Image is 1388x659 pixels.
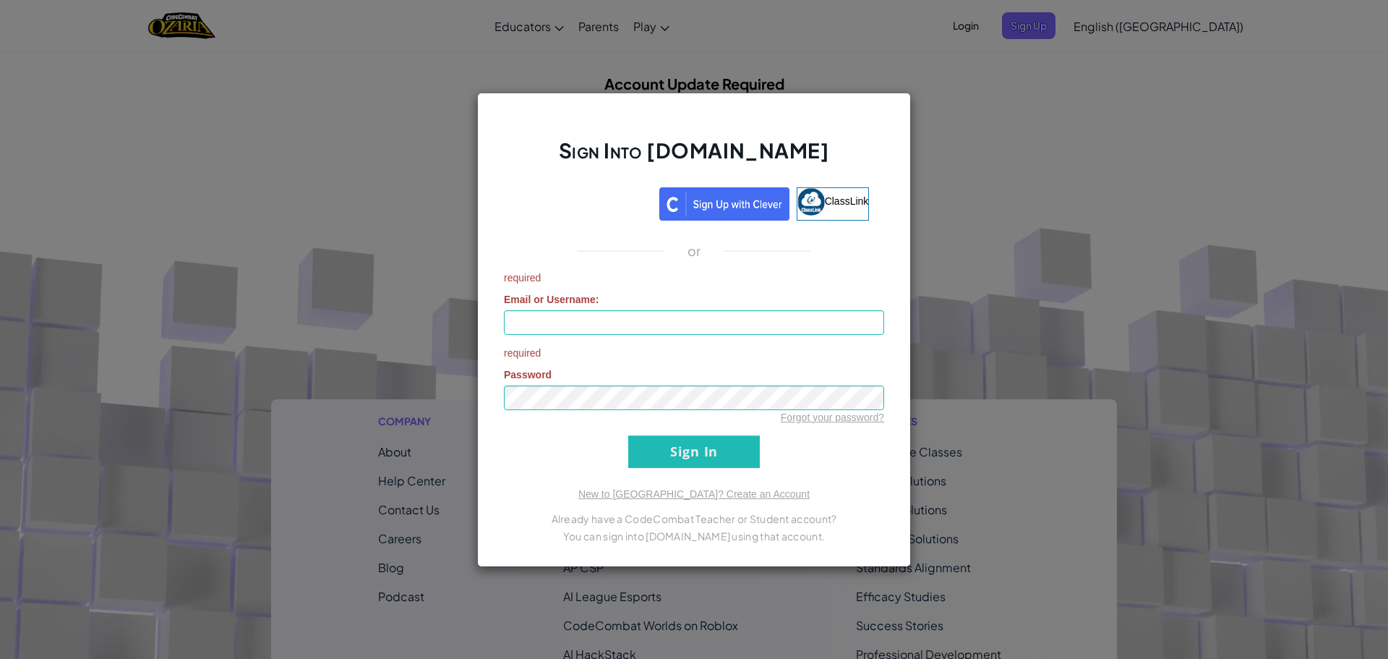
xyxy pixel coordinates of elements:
[504,527,884,545] p: You can sign into [DOMAIN_NAME] using that account.
[659,187,789,221] img: clever_sso_button@2x.png
[504,369,552,380] span: Password
[687,242,701,260] p: or
[628,435,760,468] input: Sign In
[504,292,599,307] label: :
[504,346,884,360] span: required
[504,137,884,179] h2: Sign Into [DOMAIN_NAME]
[797,188,825,216] img: classlink-logo-small.png
[825,195,869,206] span: ClassLink
[512,186,659,218] iframe: Sign in with Google Button
[504,510,884,527] p: Already have a CodeCombat Teacher or Student account?
[504,294,596,305] span: Email or Username
[781,412,884,423] a: Forgot your password?
[578,488,810,500] a: New to [GEOGRAPHIC_DATA]? Create an Account
[504,271,884,285] span: required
